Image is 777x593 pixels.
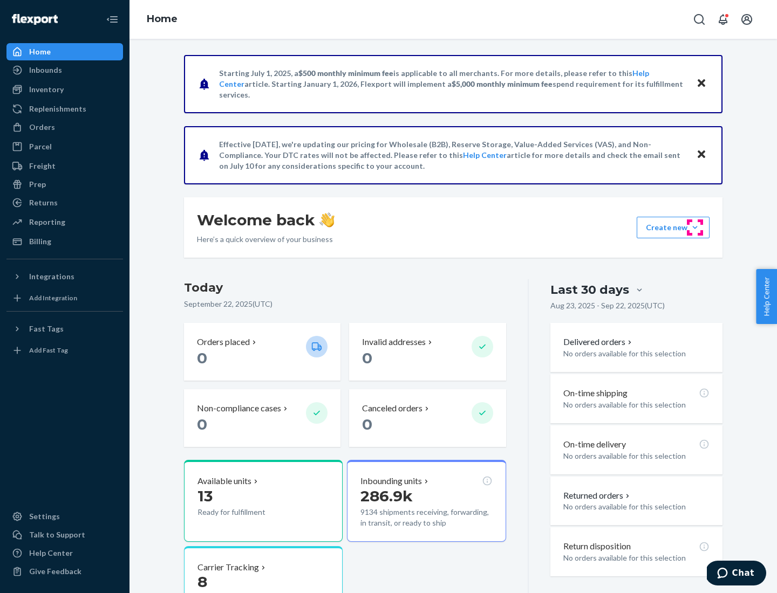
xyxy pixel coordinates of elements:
p: No orders available for this selection [563,553,710,563]
a: Home [6,43,123,60]
p: No orders available for this selection [563,451,710,461]
p: No orders available for this selection [563,348,710,359]
button: Inbounding units286.9k9134 shipments receiving, forwarding, in transit, or ready to ship [347,460,506,542]
h1: Welcome back [197,210,335,230]
span: 286.9k [360,487,413,505]
button: Close [694,76,708,92]
div: Talk to Support [29,529,85,540]
a: Freight [6,157,123,175]
p: September 22, 2025 ( UTC ) [184,299,506,309]
div: Add Fast Tag [29,346,68,355]
button: Fast Tags [6,320,123,337]
p: Invalid addresses [362,336,426,348]
a: Inbounds [6,61,123,79]
button: Close [694,147,708,163]
p: Return disposition [563,540,631,553]
a: Returns [6,194,123,211]
p: On-time shipping [563,387,628,399]
div: Help Center [29,548,73,558]
a: Help Center [6,544,123,562]
a: Settings [6,508,123,525]
span: $5,000 monthly minimum fee [452,79,553,88]
div: Settings [29,511,60,522]
button: Open Search Box [689,9,710,30]
p: On-time delivery [563,438,626,451]
button: Orders placed 0 [184,323,340,381]
span: 13 [197,487,213,505]
div: Reporting [29,217,65,227]
button: Talk to Support [6,526,123,543]
div: Freight [29,161,56,171]
div: Inventory [29,84,64,95]
button: Integrations [6,268,123,285]
div: Inbounds [29,65,62,75]
span: $500 monthly minimum fee [298,68,393,78]
div: Last 30 days [550,281,629,298]
div: Orders [29,122,55,133]
a: Add Fast Tag [6,342,123,359]
a: Add Integration [6,289,123,307]
button: Open account menu [736,9,758,30]
a: Replenishments [6,100,123,118]
a: Parcel [6,138,123,155]
div: Returns [29,197,58,208]
div: Integrations [29,271,74,282]
button: Returned orders [563,489,632,502]
span: 0 [197,415,207,433]
p: Here’s a quick overview of your business [197,234,335,245]
button: Close Navigation [101,9,123,30]
button: Give Feedback [6,563,123,580]
p: Carrier Tracking [197,561,259,574]
a: Inventory [6,81,123,98]
button: Delivered orders [563,336,634,348]
span: 0 [197,349,207,367]
span: 8 [197,573,207,591]
div: Fast Tags [29,323,64,334]
button: Invalid addresses 0 [349,323,506,381]
a: Home [147,13,178,25]
div: Parcel [29,141,52,152]
iframe: Opens a widget where you can chat to one of our agents [707,561,766,588]
button: Non-compliance cases 0 [184,389,340,447]
p: Non-compliance cases [197,402,281,415]
button: Open notifications [712,9,734,30]
div: Add Integration [29,293,77,302]
p: No orders available for this selection [563,501,710,512]
span: 0 [362,415,372,433]
p: Canceled orders [362,402,422,415]
div: Give Feedback [29,566,81,577]
div: Replenishments [29,104,86,114]
div: Prep [29,179,46,190]
img: hand-wave emoji [319,212,335,227]
p: Orders placed [197,336,250,348]
button: Create new [637,217,710,238]
p: Ready for fulfillment [197,507,297,518]
a: Help Center [463,150,507,160]
a: Reporting [6,213,123,231]
p: Available units [197,475,251,487]
img: Flexport logo [12,14,58,25]
p: Inbounding units [360,475,422,487]
h3: Today [184,279,506,296]
p: Effective [DATE], we're updating our pricing for Wholesale (B2B), Reserve Storage, Value-Added Se... [219,139,686,171]
button: Help Center [756,269,777,324]
p: No orders available for this selection [563,399,710,410]
a: Billing [6,233,123,250]
a: Orders [6,119,123,136]
span: 0 [362,349,372,367]
a: Prep [6,176,123,193]
p: Starting July 1, 2025, a is applicable to all merchants. For more details, please refer to this a... [219,68,686,100]
div: Home [29,46,51,57]
div: Billing [29,236,51,247]
ol: breadcrumbs [138,4,186,35]
p: 9134 shipments receiving, forwarding, in transit, or ready to ship [360,507,492,528]
button: Available units13Ready for fulfillment [184,460,343,542]
p: Aug 23, 2025 - Sep 22, 2025 ( UTC ) [550,300,665,311]
button: Canceled orders 0 [349,389,506,447]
